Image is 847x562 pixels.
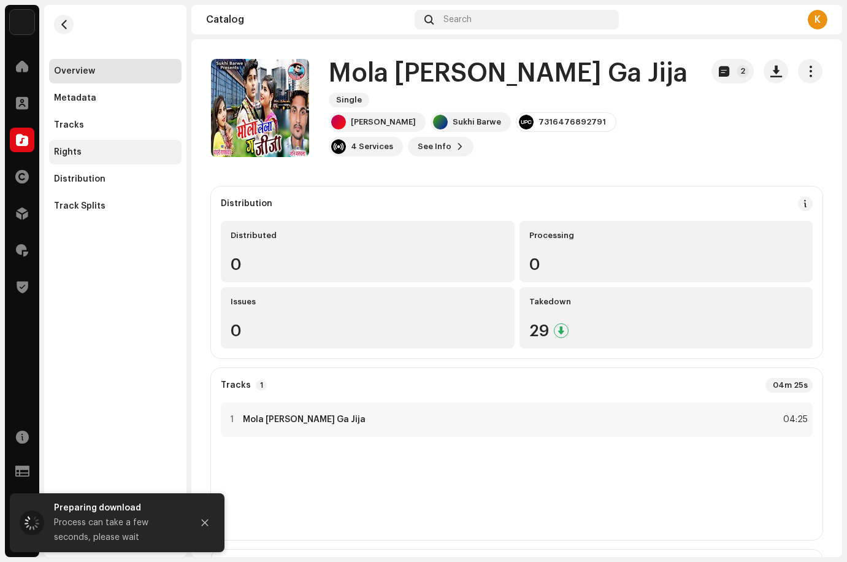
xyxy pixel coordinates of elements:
[808,10,827,29] div: K
[329,60,688,88] h1: Mola [PERSON_NAME] Ga Jija
[329,93,369,107] span: Single
[54,120,84,130] div: Tracks
[54,93,96,103] div: Metadata
[529,231,803,241] div: Processing
[737,65,749,77] p-badge: 2
[49,59,182,83] re-m-nav-item: Overview
[418,134,451,159] span: See Info
[54,515,183,545] div: Process can take a few seconds, please wait
[408,137,473,156] button: See Info
[54,66,95,76] div: Overview
[54,501,183,515] div: Preparing download
[54,201,105,211] div: Track Splits
[443,15,472,25] span: Search
[351,142,393,152] div: 4 Services
[781,412,808,427] div: 04:25
[206,15,410,25] div: Catalog
[54,174,105,184] div: Distribution
[529,297,803,307] div: Takedown
[10,10,34,34] img: 10d72f0b-d06a-424f-aeaa-9c9f537e57b6
[49,140,182,164] re-m-nav-item: Rights
[765,378,813,393] div: 04m 25s
[711,59,754,83] button: 2
[351,117,416,127] div: [PERSON_NAME]
[49,167,182,191] re-m-nav-item: Distribution
[49,113,182,137] re-m-nav-item: Tracks
[243,415,366,425] strong: Mola [PERSON_NAME] Ga Jija
[538,117,606,127] div: 7316476892791
[49,86,182,110] re-m-nav-item: Metadata
[231,297,505,307] div: Issues
[54,147,82,157] div: Rights
[49,194,182,218] re-m-nav-item: Track Splits
[256,380,267,391] p-badge: 1
[453,117,501,127] div: Sukhi Barwe
[221,199,272,209] div: Distribution
[231,231,505,241] div: Distributed
[193,510,217,535] button: Close
[221,380,251,390] strong: Tracks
